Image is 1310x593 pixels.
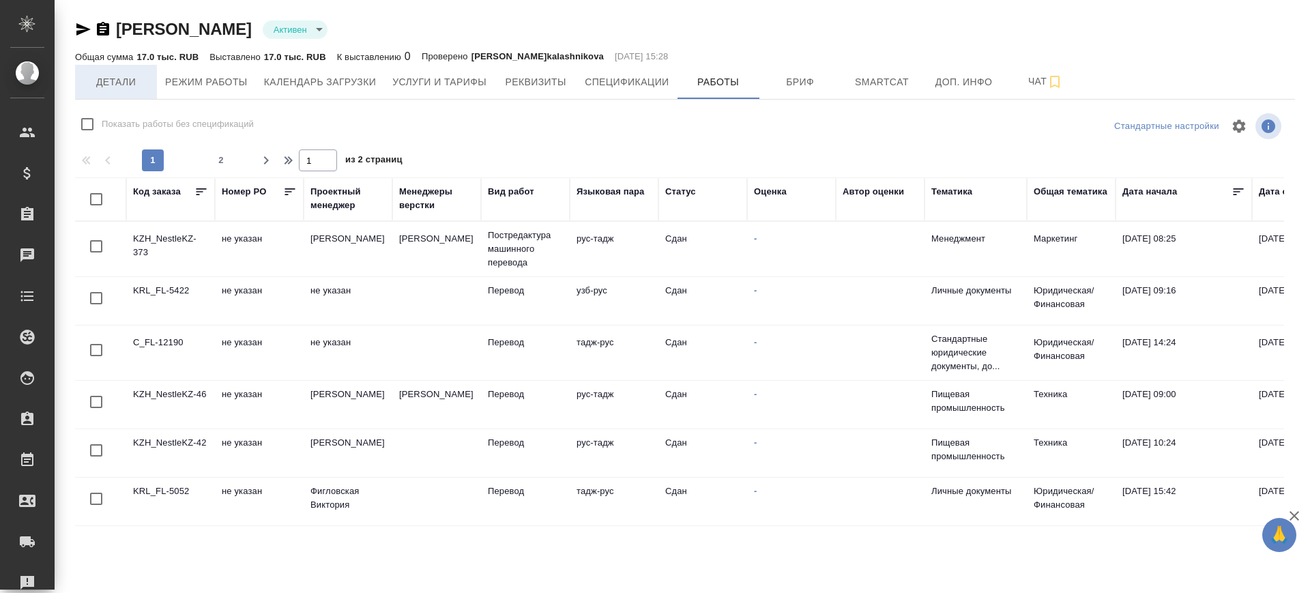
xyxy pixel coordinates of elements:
p: Проверено [422,50,471,63]
a: - [754,285,757,295]
td: не указан [215,329,304,377]
div: Оценка [754,185,787,199]
span: Чат [1013,73,1079,90]
div: Языковая пара [577,185,645,199]
p: Выставлено [209,52,264,62]
button: Активен [270,24,311,35]
td: не указан [215,381,304,429]
p: Постредактура машинного перевода [488,229,563,270]
p: Пищевая промышленность [931,388,1020,415]
p: К выставлению [337,52,405,62]
a: - [754,233,757,244]
span: Toggle Row Selected [82,336,111,364]
td: [PERSON_NAME] [304,429,392,477]
td: не указан [215,277,304,325]
span: Показать работы без спецификаций [102,117,254,131]
span: Режим работы [165,74,248,91]
div: Код заказа [133,185,181,199]
span: Toggle Row Selected [82,284,111,313]
span: Toggle Row Selected [82,232,111,261]
td: Сдан [658,225,747,273]
button: Скопировать ссылку для ЯМессенджера [75,21,91,38]
span: Детали [83,74,149,91]
a: - [754,486,757,496]
td: KZH_NestleKZ-42 [126,429,215,477]
div: Активен [263,20,327,39]
td: [DATE] 11:43 [1116,526,1252,574]
span: Бриф [768,74,833,91]
td: [DATE] 08:25 [1116,225,1252,273]
div: Менеджеры верстки [399,185,474,212]
p: Перевод [488,284,563,298]
td: [DATE] 09:16 [1116,277,1252,325]
td: [DATE] 15:42 [1116,478,1252,525]
div: Дата сдачи [1259,185,1309,199]
button: Скопировать ссылку [95,21,111,38]
td: рус-тадж [570,429,658,477]
td: [PERSON_NAME] [392,225,481,273]
span: из 2 страниц [345,151,403,171]
span: Услуги и тарифы [392,74,486,91]
p: Стандартные юридические документы, до... [931,332,1020,373]
button: 2 [210,149,232,171]
button: 🙏 [1262,518,1296,552]
p: Менеджмент [931,232,1020,246]
td: [PERSON_NAME] [304,225,392,273]
td: не указан [304,277,392,325]
p: Перевод [488,484,563,498]
td: Сдан [658,429,747,477]
span: Toggle Row Selected [82,388,111,416]
td: Маркетинг [1027,225,1116,273]
p: 17.0 тыс. RUB [264,52,326,62]
td: не указан [215,429,304,477]
p: Перевод [488,436,563,450]
td: 2013076069 [215,526,304,574]
span: Календарь загрузки [264,74,377,91]
div: Вид работ [488,185,534,199]
a: - [754,389,757,399]
div: Номер PO [222,185,266,199]
span: Smartcat [849,74,915,91]
p: Общая сумма [75,52,136,62]
td: Сдан [658,381,747,429]
td: не указан [304,329,392,377]
div: split button [1111,116,1223,137]
td: [PERSON_NAME] [392,526,481,574]
span: Спецификации [585,74,669,91]
td: тадж-рус [570,478,658,525]
p: [DATE] 15:28 [615,50,669,63]
p: Пищевая промышленность [931,436,1020,463]
p: Перевод [488,336,563,349]
p: 17.0 тыс. RUB [136,52,199,62]
svg: Подписаться [1047,74,1063,90]
div: Проектный менеджер [310,185,385,212]
span: 🙏 [1268,521,1291,549]
td: Юридическая/Финансовая [1027,329,1116,377]
span: Toggle Row Selected [82,484,111,513]
div: Автор оценки [843,185,904,199]
td: тадж-рус [570,329,658,377]
td: [PERSON_NAME] [304,526,392,574]
td: Сдан [658,277,747,325]
td: [DATE] 10:24 [1116,429,1252,477]
td: Техника [1027,429,1116,477]
a: - [754,337,757,347]
td: KRL_FL-5052 [126,478,215,525]
p: Личные документы [931,284,1020,298]
span: 2 [210,154,232,167]
td: не указан [215,225,304,273]
td: узб-рус [570,277,658,325]
a: - [754,437,757,448]
td: [PERSON_NAME] [392,381,481,429]
a: [PERSON_NAME] [116,20,252,38]
td: Фигловская Виктория [304,478,392,525]
td: рус-тадж [570,381,658,429]
td: Сдан [658,329,747,377]
td: Техника [1027,526,1116,574]
span: Настроить таблицу [1223,110,1255,143]
td: [PERSON_NAME] [304,381,392,429]
span: Реквизиты [503,74,568,91]
td: KZH_NestleKZ-46 [126,381,215,429]
td: Сдан [658,478,747,525]
td: KRL_FL-5422 [126,277,215,325]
